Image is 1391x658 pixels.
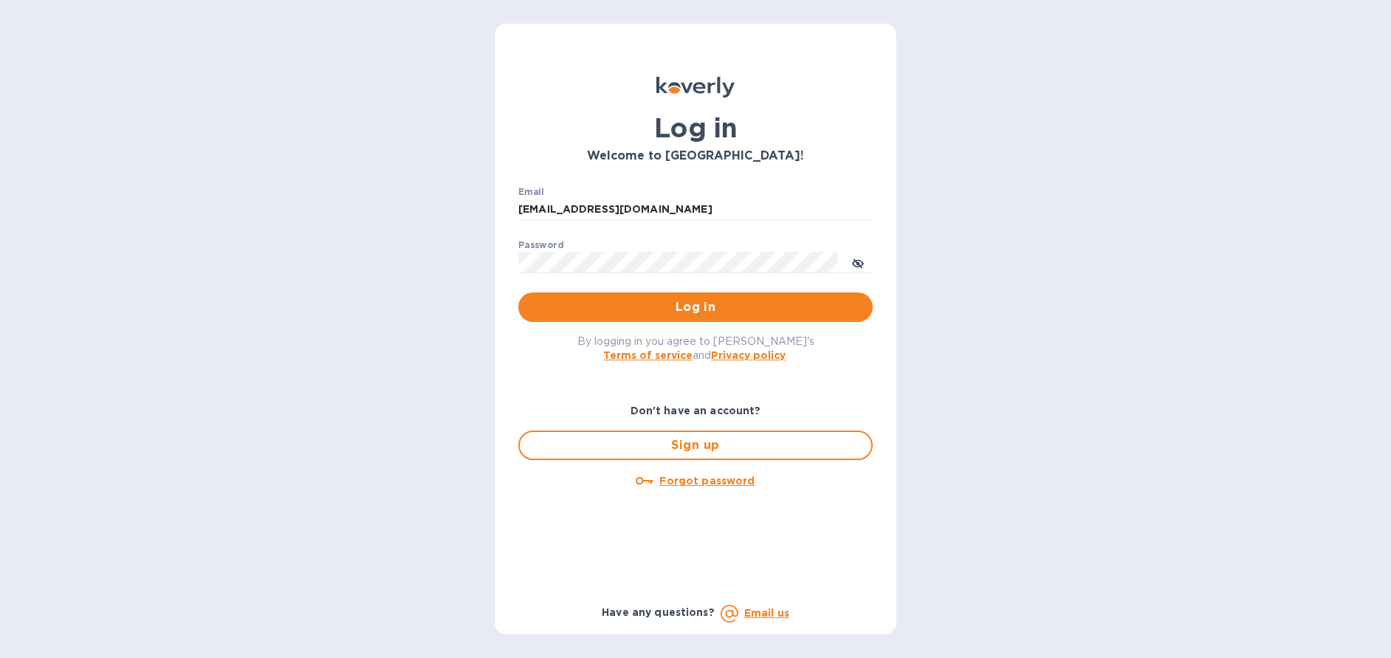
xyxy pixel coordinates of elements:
u: Forgot password [659,475,755,487]
input: Enter email address [518,199,873,221]
b: Have any questions? [602,606,715,618]
span: Log in [530,298,861,316]
label: Email [518,188,544,196]
button: Log in [518,292,873,322]
a: Privacy policy [711,349,786,361]
button: Sign up [518,431,873,460]
button: toggle password visibility [843,247,873,277]
h3: Welcome to [GEOGRAPHIC_DATA]! [518,149,873,163]
b: Don't have an account? [631,405,761,417]
h1: Log in [518,112,873,143]
a: Email us [744,607,789,619]
a: Terms of service [603,349,693,361]
img: Koverly [656,77,735,97]
span: By logging in you agree to [PERSON_NAME]'s and . [577,335,814,361]
span: Sign up [532,436,859,454]
label: Password [518,241,563,250]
